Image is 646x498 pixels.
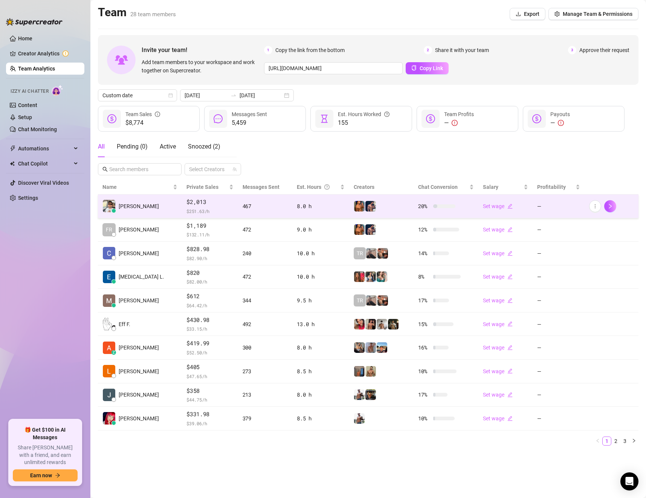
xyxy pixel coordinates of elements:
span: $419.99 [186,339,233,348]
span: search [102,167,108,172]
button: right [629,437,638,446]
span: Automations [18,143,72,155]
div: 8.5 h [297,414,345,423]
div: 9.0 h [297,225,345,234]
span: $828.98 [186,245,233,254]
img: Katy [365,271,376,282]
button: Copy Link [406,62,449,74]
th: Creators [349,180,414,195]
a: Set wageedit [483,321,513,327]
span: [PERSON_NAME] [119,202,159,210]
td: — [533,407,585,431]
img: JG [354,201,365,211]
span: 20 % [418,202,430,210]
span: $ 52.50 /h [186,349,233,356]
li: Next Page [629,437,638,446]
img: George [354,342,365,353]
img: Zach [377,342,387,353]
span: 28 team members [130,11,176,18]
img: logo-BBDzfeDw.svg [6,18,63,26]
div: 8.5 h [297,367,345,375]
span: 17 % [418,391,430,399]
span: $ 44.75 /h [186,396,233,403]
span: Private Sales [186,184,218,190]
td: — [533,383,585,407]
img: Tony [388,319,399,329]
a: Team Analytics [18,66,55,72]
div: 13.0 h [297,320,345,328]
span: Manage Team & Permissions [563,11,632,17]
a: Content [18,102,37,108]
div: All [98,142,105,151]
span: Messages Sent [232,111,267,117]
span: calendar [168,93,173,98]
span: exclamation-circle [452,120,458,126]
li: 2 [611,437,620,446]
button: Earn nowarrow-right [13,469,78,481]
td: — [533,360,585,383]
td: — [533,218,585,242]
span: Invite your team! [142,45,264,55]
span: dollar-circle [532,114,541,123]
span: Add team members to your workspace and work together on Supercreator. [142,58,261,75]
img: LC [366,295,377,306]
span: edit [507,227,513,232]
div: 8.0 h [297,391,345,399]
span: swap-right [231,92,237,98]
span: Custom date [102,90,173,101]
button: Manage Team & Permissions [548,8,638,20]
span: [PERSON_NAME] [119,414,159,423]
span: $430.98 [186,316,233,325]
a: Set wageedit [483,297,513,303]
span: [PERSON_NAME] [119,225,159,234]
span: 15 % [418,320,430,328]
div: 8.0 h [297,343,345,352]
div: Pending ( 0 ) [117,142,148,151]
a: Chat Monitoring [18,126,57,132]
th: Name [98,180,182,195]
span: Team Profits [444,111,474,117]
div: 9.5 h [297,296,345,305]
div: 467 [243,202,288,210]
span: edit [507,274,513,279]
img: LC [366,248,377,259]
li: 3 [620,437,629,446]
a: 2 [612,437,620,445]
input: Start date [185,91,228,100]
span: thunderbolt [10,146,16,152]
span: left [596,438,600,443]
a: Set wageedit [483,250,513,256]
img: Joey [365,342,376,353]
span: $ 251.63 /h [186,207,233,215]
span: copy [411,65,417,70]
span: $ 47.65 /h [186,372,233,380]
span: 10 % [418,367,430,375]
img: JG [354,224,365,235]
span: Share it with your team [435,46,489,54]
span: [MEDICAL_DATA] L. [119,273,164,281]
span: [PERSON_NAME] [119,343,159,352]
span: Active [160,143,176,150]
input: End date [240,91,283,100]
span: edit [507,251,513,256]
span: Export [524,11,539,17]
span: 8 % [418,273,430,281]
span: 17 % [418,296,430,305]
span: edit [507,392,513,397]
img: Charmaine Javil… [103,247,115,259]
span: [PERSON_NAME] [119,391,159,399]
div: z [111,350,116,355]
div: 344 [243,296,288,305]
span: Approve their request [579,46,629,54]
img: Wayne [354,366,365,377]
span: $ 82.90 /h [186,254,233,262]
img: aussieboy_j [377,319,387,329]
span: to [231,92,237,98]
span: $ 82.00 /h [186,278,233,285]
div: 379 [243,414,288,423]
td: — [533,336,585,360]
td: — [533,265,585,289]
img: Jeffery Bamba [103,389,115,401]
div: — [444,118,474,127]
span: arrow-right [55,473,60,478]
